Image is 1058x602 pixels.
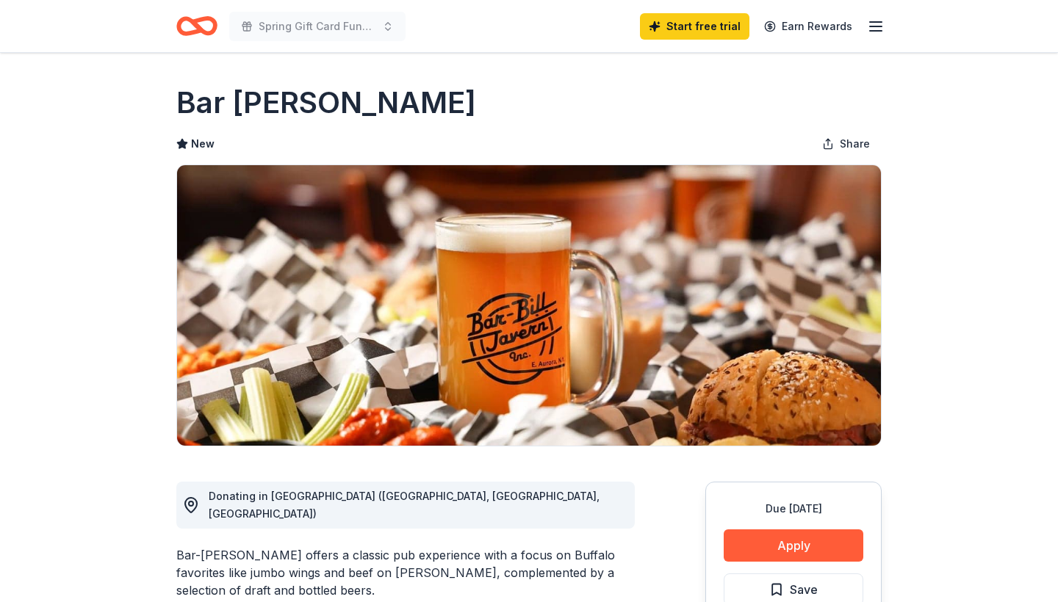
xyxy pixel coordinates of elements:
span: Donating in [GEOGRAPHIC_DATA] ([GEOGRAPHIC_DATA], [GEOGRAPHIC_DATA], [GEOGRAPHIC_DATA]) [209,490,600,520]
a: Start free trial [640,13,749,40]
a: Home [176,9,217,43]
a: Earn Rewards [755,13,861,40]
span: Save [790,580,818,599]
button: Share [810,129,882,159]
h1: Bar [PERSON_NAME] [176,82,476,123]
div: Due [DATE] [724,500,863,518]
span: Share [840,135,870,153]
button: Spring Gift Card Fundraiser [229,12,406,41]
div: Bar-[PERSON_NAME] offers a classic pub experience with a focus on Buffalo favorites like jumbo wi... [176,546,635,599]
span: Spring Gift Card Fundraiser [259,18,376,35]
img: Image for Bar Bill Tavern [177,165,881,446]
button: Apply [724,529,863,562]
span: New [191,135,215,153]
